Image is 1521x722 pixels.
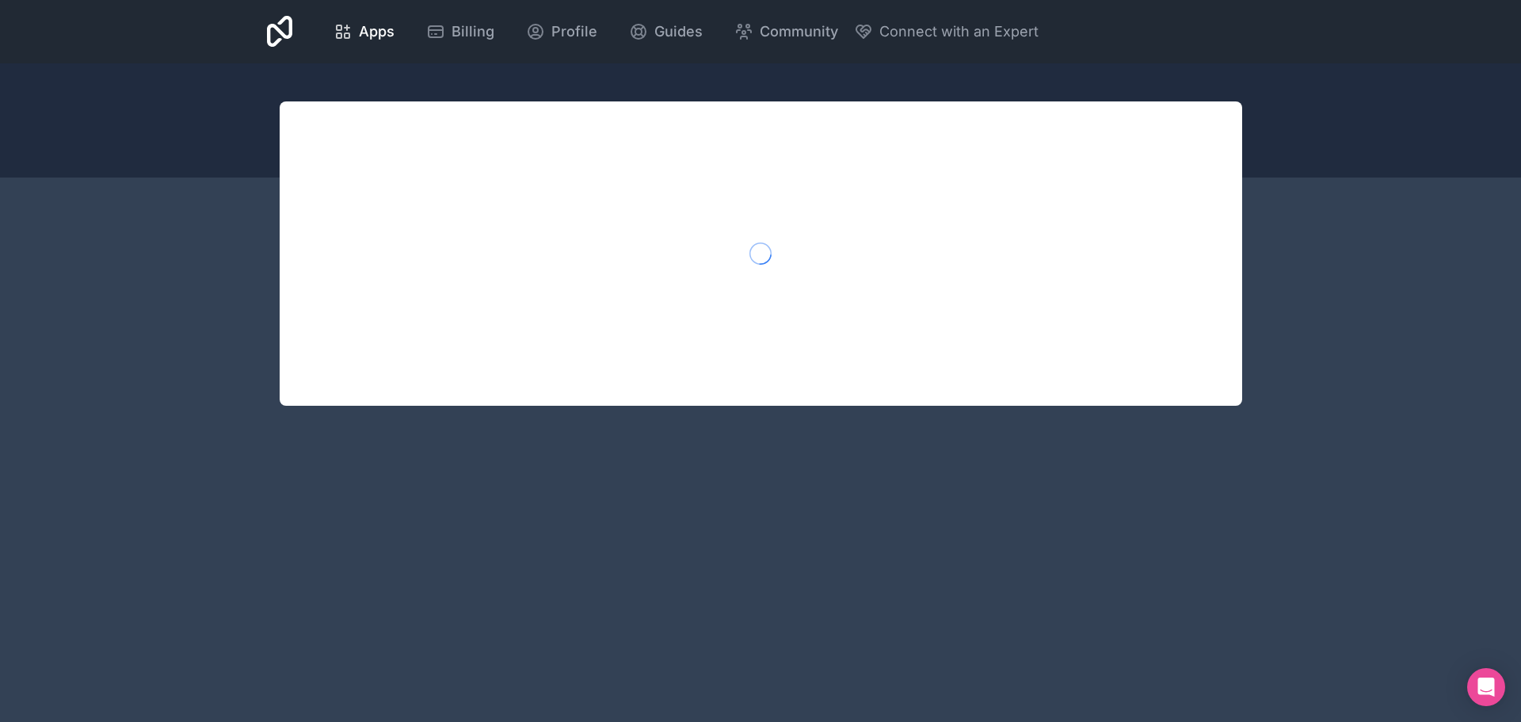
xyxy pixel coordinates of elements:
[359,21,395,43] span: Apps
[654,21,703,43] span: Guides
[879,21,1039,43] span: Connect with an Expert
[616,14,715,49] a: Guides
[722,14,851,49] a: Community
[414,14,507,49] a: Billing
[321,14,407,49] a: Apps
[452,21,494,43] span: Billing
[513,14,610,49] a: Profile
[760,21,838,43] span: Community
[1467,668,1505,706] div: Open Intercom Messenger
[551,21,597,43] span: Profile
[854,21,1039,43] button: Connect with an Expert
